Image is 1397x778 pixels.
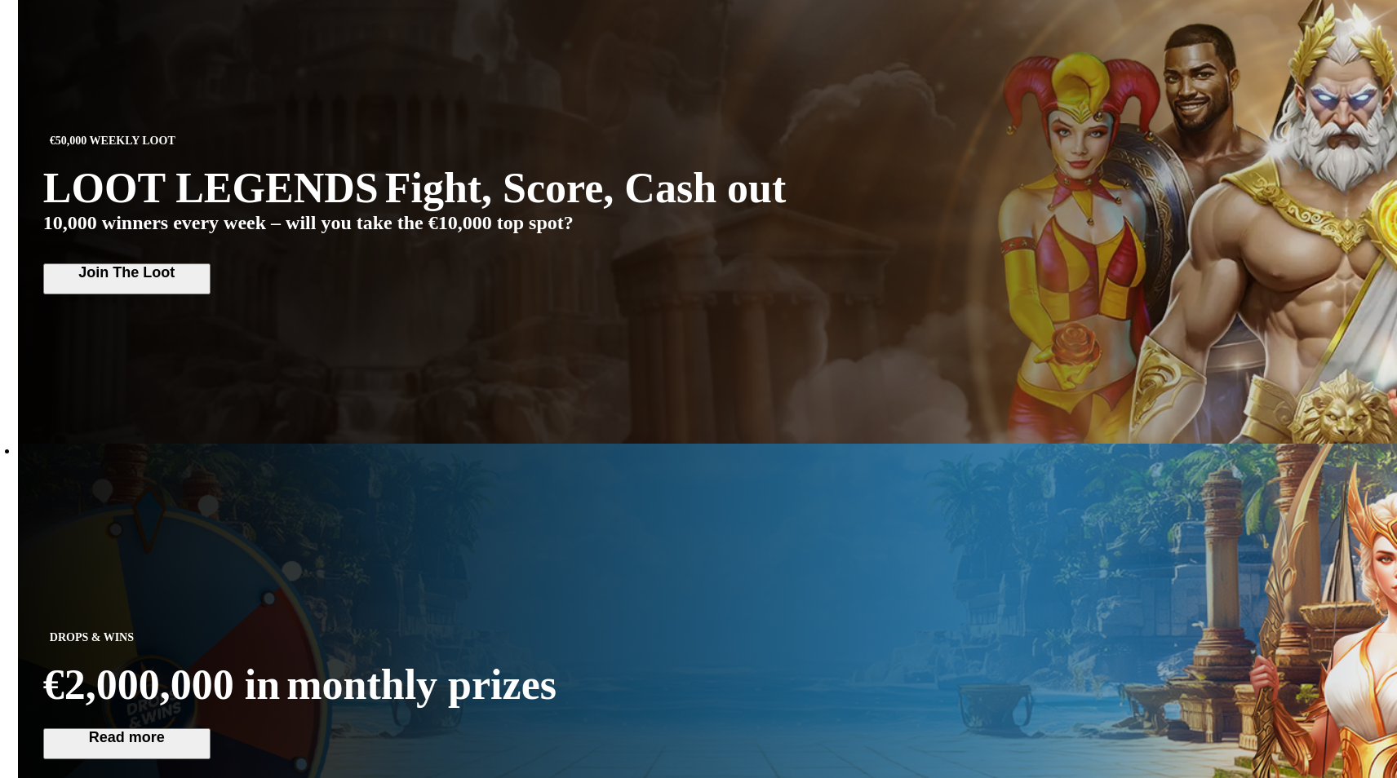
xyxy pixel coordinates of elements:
[43,263,211,294] button: Join The Loot
[51,730,202,745] span: Read more
[43,164,379,212] span: LOOT LEGENDS
[43,131,182,151] span: €50,000 WEEKLY LOOT
[286,664,557,706] span: monthly prizes
[43,628,140,648] span: DROPS & WINS
[51,265,202,281] span: Join The Loot
[385,167,787,210] span: Fight, Score, Cash out
[43,212,574,234] span: 10,000 winners every week – will you take the €10,000 top spot?
[43,661,280,709] span: €2,000,000 in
